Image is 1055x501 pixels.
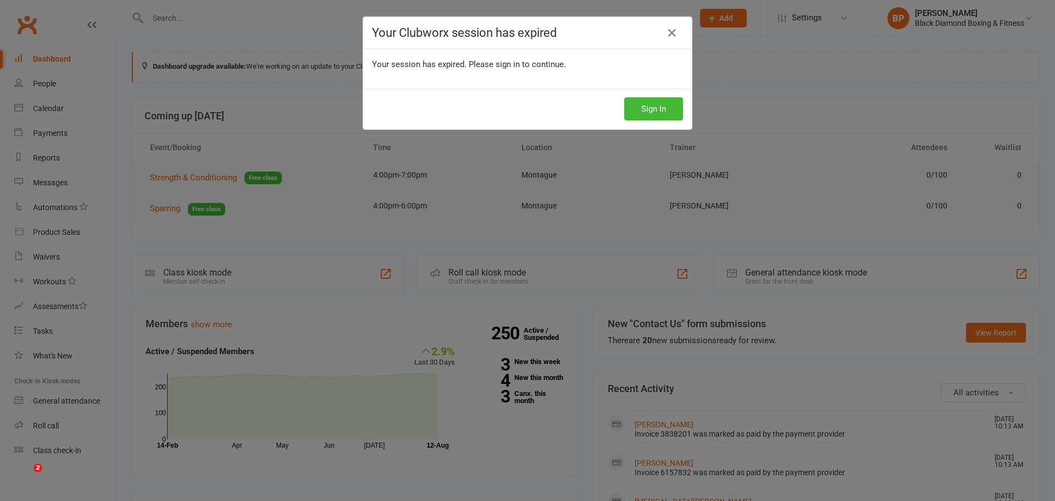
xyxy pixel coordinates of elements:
a: Close [663,24,681,42]
button: Sign In [624,97,683,120]
span: Your session has expired. Please sign in to continue. [372,59,566,69]
iframe: Intercom live chat [11,464,37,490]
h4: Your Clubworx session has expired [372,26,683,40]
span: 2 [34,464,42,472]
